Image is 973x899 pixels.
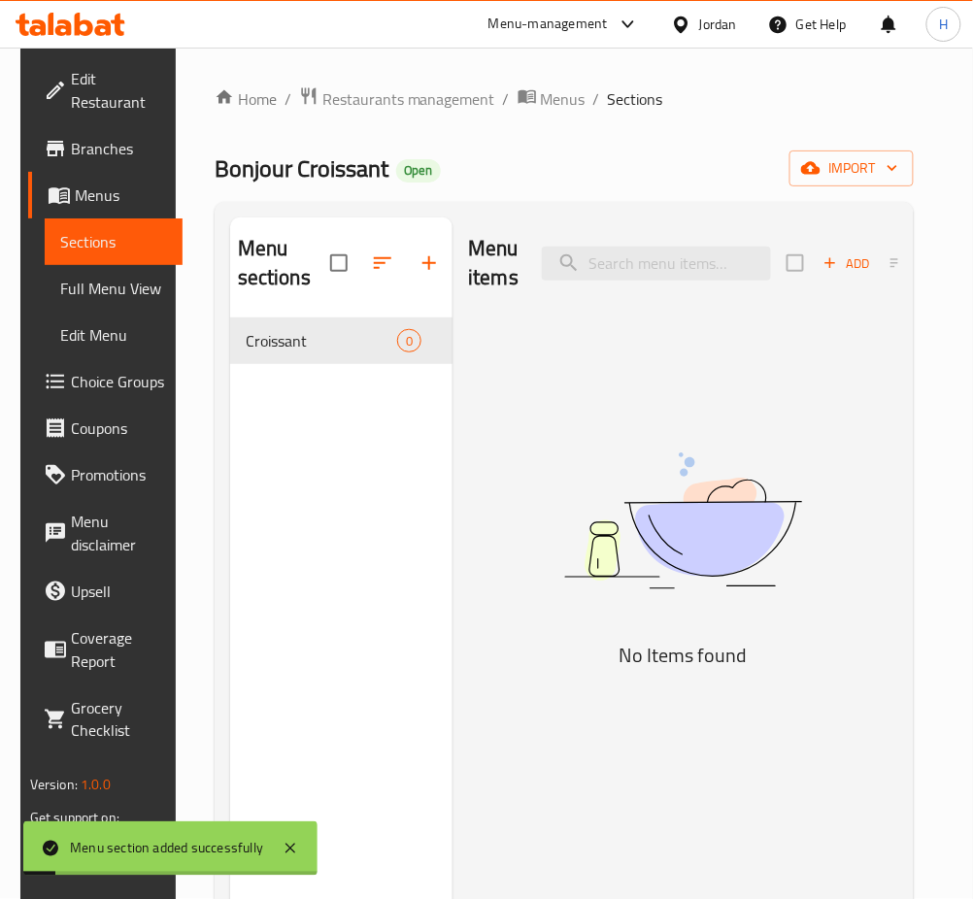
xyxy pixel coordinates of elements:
span: Add item [816,249,878,279]
a: Sections [45,218,183,265]
span: H [939,14,948,35]
span: Menus [75,183,167,207]
span: import [805,156,898,181]
span: Select section first [878,249,956,279]
span: Choice Groups [71,370,167,393]
button: Add [816,249,878,279]
a: Home [215,87,277,111]
span: Bonjour Croissant [215,147,388,190]
span: Sections [60,230,167,253]
span: Edit Restaurant [71,67,167,114]
div: Menu-management [488,13,608,36]
span: Add [821,252,873,275]
span: Upsell [71,580,167,603]
a: Promotions [28,451,183,498]
span: 1.0.0 [81,773,111,798]
a: Menus [28,172,183,218]
span: Coverage Report [71,626,167,673]
span: Coupons [71,416,167,440]
a: Menus [518,86,586,112]
a: Edit Restaurant [28,55,183,125]
span: Croissant [246,329,397,352]
span: Full Menu View [60,277,167,300]
a: Choice Groups [28,358,183,405]
span: Grocery Checklist [71,696,167,743]
div: Croissant0 [230,317,453,364]
div: Jordan [699,14,737,35]
span: Menu disclaimer [71,510,167,556]
span: Get support on: [30,806,119,831]
a: Coupons [28,405,183,451]
span: Menus [541,87,586,111]
span: Branches [71,137,167,160]
nav: Menu sections [230,310,453,372]
a: Edit Menu [45,312,183,358]
span: Restaurants management [322,87,495,111]
a: Grocery Checklist [28,684,183,754]
span: Select all sections [319,243,359,283]
span: Promotions [71,463,167,486]
button: import [789,150,914,186]
span: Version: [30,773,78,798]
a: Coverage Report [28,615,183,684]
h5: No Items found [468,640,898,671]
nav: breadcrumb [215,86,915,112]
input: search [542,247,771,281]
li: / [285,87,291,111]
div: Menu section added successfully [70,838,263,859]
a: Menu disclaimer [28,498,183,568]
a: Branches [28,125,183,172]
button: Add section [406,240,453,286]
span: Open [396,162,441,179]
li: / [593,87,600,111]
span: Sections [608,87,663,111]
div: Open [396,159,441,183]
span: Edit Menu [60,323,167,347]
a: Upsell [28,568,183,615]
a: Full Menu View [45,265,183,312]
img: dish.svg [468,407,898,635]
span: Sort sections [359,240,406,286]
a: Restaurants management [299,86,495,112]
span: 0 [398,332,420,350]
h2: Menu sections [238,234,331,292]
li: / [503,87,510,111]
div: items [397,329,421,352]
h2: Menu items [468,234,519,292]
